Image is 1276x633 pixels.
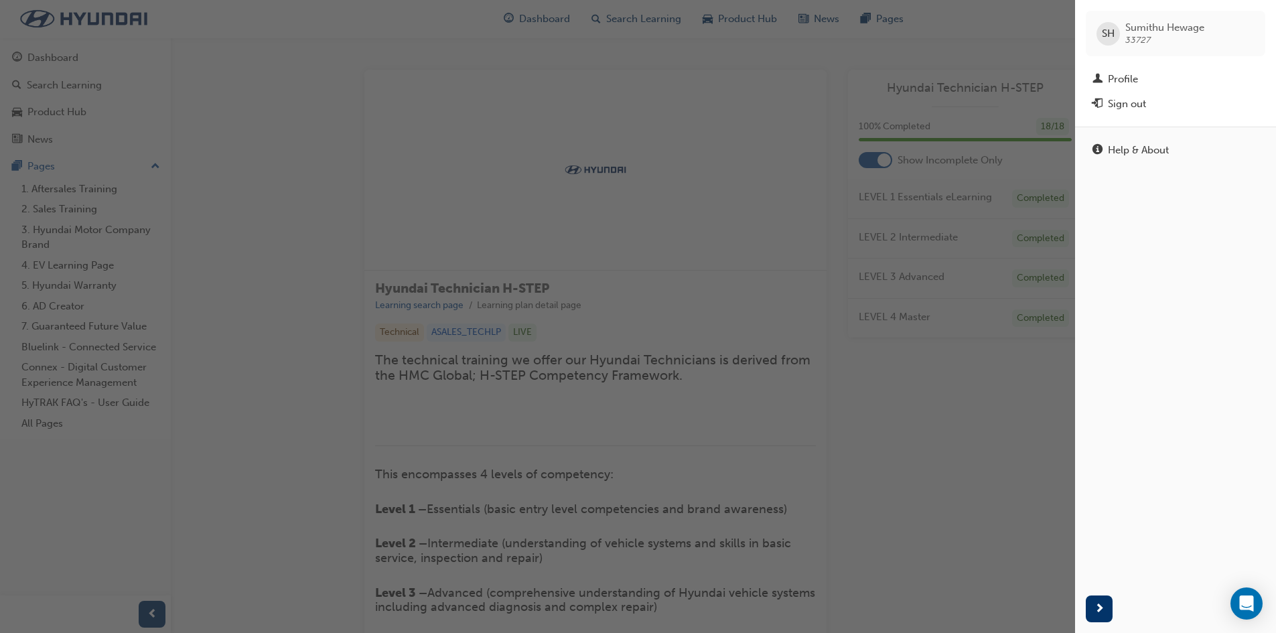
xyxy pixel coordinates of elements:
div: Sign out [1108,96,1146,112]
a: Profile [1086,67,1265,92]
span: 33727 [1125,34,1151,46]
button: Sign out [1086,92,1265,117]
span: info-icon [1092,145,1103,157]
span: SH [1102,26,1115,42]
span: exit-icon [1092,98,1103,111]
span: man-icon [1092,74,1103,86]
div: Help & About [1108,143,1169,158]
div: Profile [1108,72,1138,87]
div: Open Intercom Messenger [1230,587,1263,620]
span: next-icon [1094,601,1105,618]
a: Help & About [1086,138,1265,163]
span: Sumithu Hewage [1125,21,1204,33]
